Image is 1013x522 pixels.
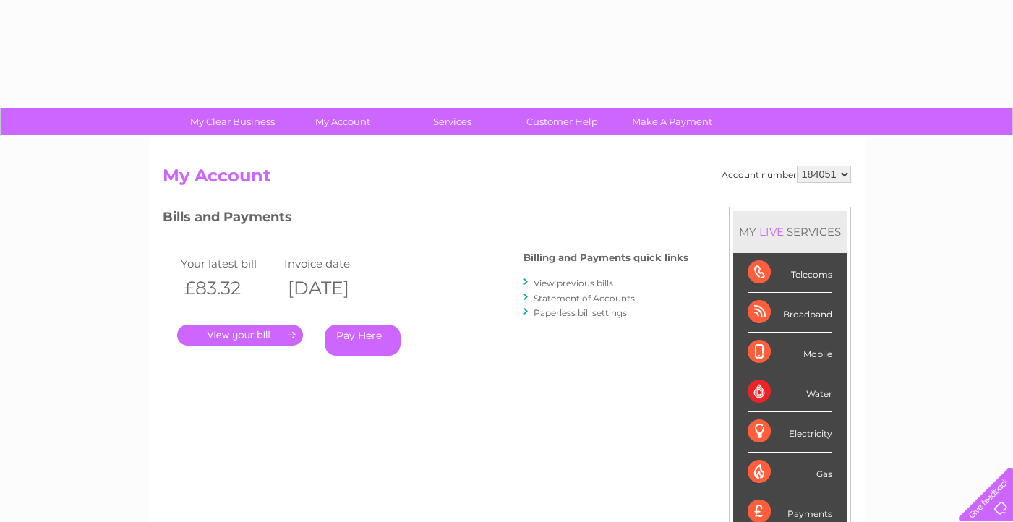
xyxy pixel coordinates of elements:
[173,108,292,135] a: My Clear Business
[534,307,627,318] a: Paperless bill settings
[748,412,832,452] div: Electricity
[534,293,635,304] a: Statement of Accounts
[283,108,402,135] a: My Account
[748,253,832,293] div: Telecoms
[393,108,512,135] a: Services
[748,333,832,372] div: Mobile
[523,252,688,263] h4: Billing and Payments quick links
[177,254,281,273] td: Your latest bill
[722,166,851,183] div: Account number
[163,207,688,232] h3: Bills and Payments
[163,166,851,193] h2: My Account
[177,273,281,303] th: £83.32
[733,211,847,252] div: MY SERVICES
[612,108,732,135] a: Make A Payment
[748,372,832,412] div: Water
[503,108,622,135] a: Customer Help
[325,325,401,356] a: Pay Here
[748,293,832,333] div: Broadband
[748,453,832,492] div: Gas
[281,254,385,273] td: Invoice date
[281,273,385,303] th: [DATE]
[177,325,303,346] a: .
[756,225,787,239] div: LIVE
[534,278,613,288] a: View previous bills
